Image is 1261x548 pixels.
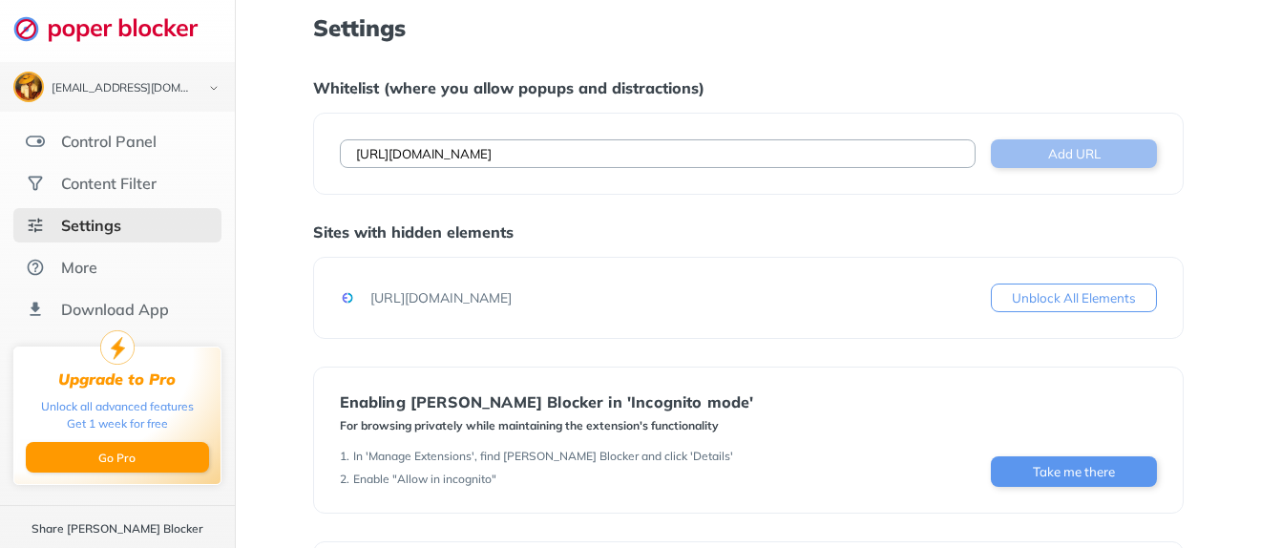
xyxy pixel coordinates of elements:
[991,284,1157,312] button: Unblock All Elements
[67,415,168,432] div: Get 1 week for free
[340,139,977,168] input: Example: twitter.com
[61,258,97,277] div: More
[353,472,496,487] div: Enable "Allow in incognito"
[100,330,135,365] img: upgrade-to-pro.svg
[313,78,1185,97] div: Whitelist (where you allow popups and distractions)
[340,290,355,306] img: favicons
[26,216,45,235] img: settings-selected.svg
[26,132,45,151] img: features.svg
[26,442,209,473] button: Go Pro
[991,139,1157,168] button: Add URL
[26,300,45,319] img: download-app.svg
[26,258,45,277] img: about.svg
[41,398,194,415] div: Unlock all advanced features
[202,78,225,98] img: chevron-bottom-black.svg
[61,174,157,193] div: Content Filter
[59,370,177,389] div: Upgrade to Pro
[313,15,1185,40] h1: Settings
[26,174,45,193] img: social.svg
[61,216,121,235] div: Settings
[340,393,754,411] div: Enabling [PERSON_NAME] Blocker in 'Incognito mode'
[991,456,1157,487] button: Take me there
[340,472,349,487] div: 2 .
[61,300,169,319] div: Download App
[340,418,754,433] div: For browsing privately while maintaining the extension's functionality
[353,449,733,464] div: In 'Manage Extensions', find [PERSON_NAME] Blocker and click 'Details'
[32,521,203,537] div: Share [PERSON_NAME] Blocker
[61,132,157,151] div: Control Panel
[52,82,193,95] div: mackita8158@gmail.com
[340,449,349,464] div: 1 .
[15,74,42,100] img: ACg8ocJPHn3kbQd0nYUV2FNwEgbhrhk_t1J7jYtCEm2J1zr-W5U=s96-c
[313,222,1185,242] div: Sites with hidden elements
[13,15,219,42] img: logo-webpage.svg
[370,288,512,307] div: [URL][DOMAIN_NAME]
